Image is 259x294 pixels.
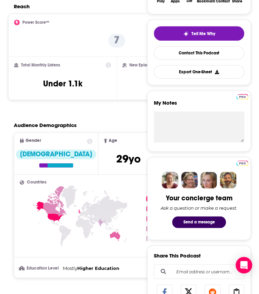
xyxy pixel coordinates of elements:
button: Export One-Sheet [154,65,244,78]
h2: Total Monthly Listens [21,63,60,67]
img: Barbara Profile [181,172,198,188]
img: Sydney Profile [162,172,178,188]
div: Search followers [154,264,244,279]
span: Tell Me Why [191,31,215,36]
h2: Audience Demographics [14,122,77,128]
h2: Reach [14,3,30,10]
span: Mostly [63,265,77,271]
img: Jules Profile [200,172,217,188]
h3: Share This Podcast [154,252,201,259]
input: Email address or username... [160,264,238,279]
span: 1 [146,196,152,201]
span: 4 [146,226,152,231]
h2: Power Score™ [22,20,49,25]
div: [DEMOGRAPHIC_DATA] [16,149,96,159]
div: Ask a question or make a request. [161,205,237,211]
div: Open Intercom Messenger [236,257,252,273]
span: 3 [146,216,152,221]
img: Podchaser Pro [236,94,248,99]
h2: New Episode Listens [129,63,167,67]
p: 7 [108,34,125,48]
label: My Notes [154,99,244,112]
button: Send a message [172,216,226,228]
span: 2 [146,206,152,211]
img: Podchaser Pro [236,160,248,166]
img: tell me why sparkle [183,31,189,36]
img: Jon Profile [220,172,236,188]
h3: Education Level [20,266,60,270]
div: Your concierge team [166,194,232,202]
span: Higher Education [77,265,119,271]
span: Age [109,138,117,143]
span: 5 [146,236,152,241]
a: Pro website [236,159,248,166]
a: Pro website [236,93,248,99]
span: Gender [26,138,41,143]
a: Contact This Podcast [154,46,244,60]
span: Countries [27,180,47,185]
h3: Under 1.1k [43,78,82,89]
span: 29 yo [116,152,141,166]
button: tell me why sparkleTell Me Why [154,26,244,41]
